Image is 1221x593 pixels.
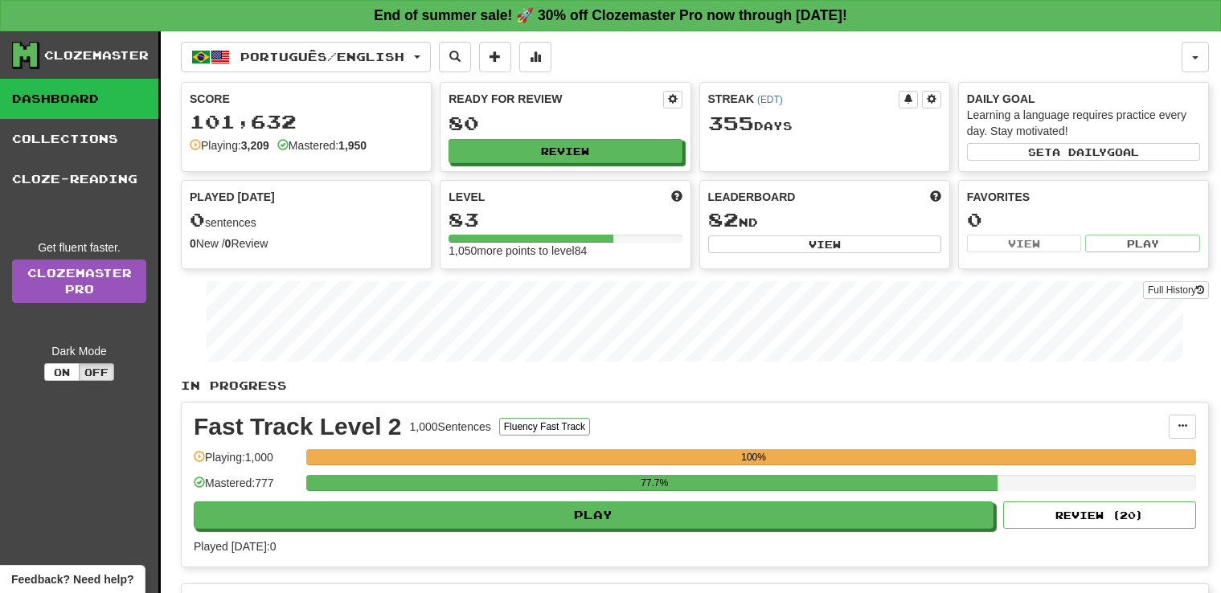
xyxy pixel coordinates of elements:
strong: 3,209 [241,139,269,152]
button: View [967,235,1082,252]
div: Learning a language requires practice every day. Stay motivated! [967,107,1200,139]
span: This week in points, UTC [930,189,941,205]
div: Playing: 1,000 [194,449,298,476]
a: ClozemasterPro [12,260,146,303]
button: Seta dailygoal [967,143,1200,161]
strong: End of summer sale! 🚀 30% off Clozemaster Pro now through [DATE]! [374,7,847,23]
div: Fast Track Level 2 [194,415,402,439]
span: Level [449,189,485,205]
button: Review (20) [1003,501,1196,529]
div: 1,000 Sentences [410,419,491,435]
div: Favorites [967,189,1200,205]
button: Full History [1143,281,1209,299]
button: Review [449,139,682,163]
p: In Progress [181,378,1209,394]
span: Leaderboard [708,189,796,205]
button: Search sentences [439,42,471,72]
strong: 1,950 [338,139,367,152]
div: Score [190,91,423,107]
span: 82 [708,208,739,231]
div: Mastered: 777 [194,475,298,501]
span: Played [DATE]: 0 [194,540,276,553]
div: 100% [311,449,1196,465]
button: Fluency Fast Track [499,418,590,436]
span: a daily [1052,146,1107,157]
button: More stats [519,42,551,72]
button: On [44,363,80,381]
span: 0 [190,208,205,231]
div: sentences [190,210,423,231]
div: 77.7% [311,475,998,491]
div: Playing: [190,137,269,153]
span: Open feedback widget [11,571,133,587]
div: New / Review [190,235,423,252]
div: Mastered: [277,137,367,153]
div: 83 [449,210,682,230]
div: Streak [708,91,899,107]
button: View [708,235,941,253]
span: Português / English [240,50,404,63]
button: Play [1085,235,1200,252]
div: Day s [708,113,941,134]
div: nd [708,210,941,231]
span: 355 [708,112,754,134]
div: 0 [967,210,1200,230]
div: Clozemaster [44,47,149,63]
div: Ready for Review [449,91,662,107]
div: 80 [449,113,682,133]
strong: 0 [225,237,231,250]
button: Play [194,501,994,529]
div: Dark Mode [12,343,146,359]
strong: 0 [190,237,196,250]
button: Português/English [181,42,431,72]
button: Off [79,363,114,381]
div: 1,050 more points to level 84 [449,243,682,259]
div: Daily Goal [967,91,1200,107]
div: Get fluent faster. [12,239,146,256]
div: 101,632 [190,112,423,132]
a: (EDT) [757,94,783,105]
span: Played [DATE] [190,189,275,205]
button: Add sentence to collection [479,42,511,72]
span: Score more points to level up [671,189,682,205]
